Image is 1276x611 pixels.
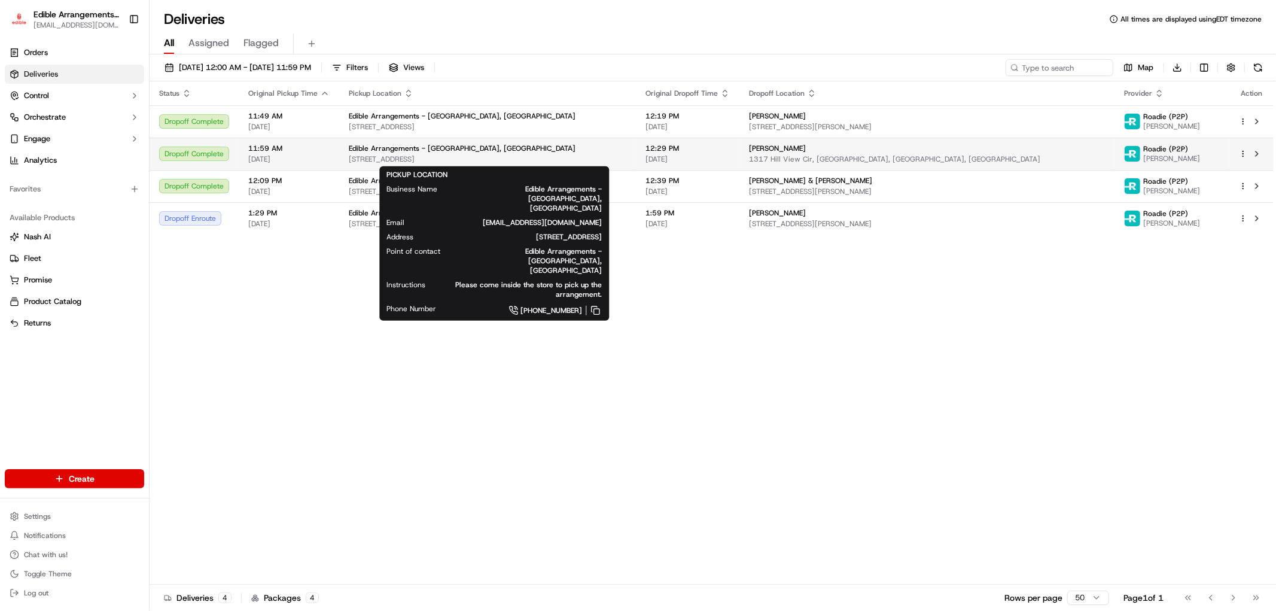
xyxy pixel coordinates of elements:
[1143,154,1200,163] span: [PERSON_NAME]
[248,122,330,132] span: [DATE]
[749,208,806,218] span: [PERSON_NAME]
[248,176,330,186] span: 12:09 PM
[218,592,232,603] div: 4
[24,232,51,242] span: Nash AI
[5,5,124,34] button: Edible Arrangements - Savannah, GAEdible Arrangements - [GEOGRAPHIC_DATA], [GEOGRAPHIC_DATA][EMAI...
[749,154,1105,164] span: 1317 Hill View Cir, [GEOGRAPHIC_DATA], [GEOGRAPHIC_DATA], [GEOGRAPHIC_DATA]
[749,111,806,121] span: [PERSON_NAME]
[433,232,602,242] span: [STREET_ADDRESS]
[349,219,626,229] span: [STREET_ADDRESS]
[159,89,179,98] span: Status
[1138,62,1153,73] span: Map
[5,292,144,311] button: Product Catalog
[346,62,368,73] span: Filters
[24,253,41,264] span: Fleet
[645,154,730,164] span: [DATE]
[164,10,225,29] h1: Deliveries
[24,569,72,579] span: Toggle Theme
[7,169,96,190] a: 📗Knowledge Base
[34,8,119,20] button: Edible Arrangements - [GEOGRAPHIC_DATA], [GEOGRAPHIC_DATA]
[1123,592,1164,604] div: Page 1 of 1
[1120,14,1262,24] span: All times are displayed using EDT timezone
[749,89,805,98] span: Dropoff Location
[10,296,139,307] a: Product Catalog
[24,174,92,186] span: Knowledge Base
[5,585,144,601] button: Log out
[5,180,144,199] div: Favorites
[386,247,440,256] span: Point of contact
[645,111,730,121] span: 12:19 PM
[645,176,730,186] span: 12:39 PM
[34,20,119,30] button: [EMAIL_ADDRESS][DOMAIN_NAME]
[349,111,575,121] span: Edible Arrangements - [GEOGRAPHIC_DATA], [GEOGRAPHIC_DATA]
[5,65,144,84] a: Deliveries
[5,566,144,582] button: Toggle Theme
[96,169,197,190] a: 💻API Documentation
[10,11,29,28] img: Edible Arrangements - Savannah, GA
[386,218,404,227] span: Email
[24,133,50,144] span: Engage
[12,114,34,136] img: 1736555255976-a54dd68f-1ca7-489b-9aae-adbdc363a1c4
[5,469,144,488] button: Create
[41,114,196,126] div: Start new chat
[1143,218,1200,228] span: [PERSON_NAME]
[349,187,626,196] span: [STREET_ADDRESS]
[386,170,447,180] span: PICKUP LOCATION
[1143,144,1188,154] span: Roadie (P2P)
[12,12,36,36] img: Nash
[645,187,730,196] span: [DATE]
[349,89,401,98] span: Pickup Location
[5,270,144,290] button: Promise
[24,531,66,540] span: Notifications
[749,219,1105,229] span: [STREET_ADDRESS][PERSON_NAME]
[520,306,582,315] span: [PHONE_NUMBER]
[248,89,318,98] span: Original Pickup Time
[113,174,192,186] span: API Documentation
[645,144,730,153] span: 12:29 PM
[349,208,575,218] span: Edible Arrangements - [GEOGRAPHIC_DATA], [GEOGRAPHIC_DATA]
[386,232,413,242] span: Address
[41,126,151,136] div: We're available if you need us!
[10,275,139,285] a: Promise
[10,232,139,242] a: Nash AI
[5,508,144,525] button: Settings
[5,249,144,268] button: Fleet
[24,155,57,166] span: Analytics
[5,86,144,105] button: Control
[159,59,316,76] button: [DATE] 12:00 AM - [DATE] 11:59 PM
[31,77,215,90] input: Got a question? Start typing here...
[248,111,330,121] span: 11:49 AM
[749,122,1105,132] span: [STREET_ADDRESS][PERSON_NAME]
[327,59,373,76] button: Filters
[459,247,602,275] span: Edible Arrangements - [GEOGRAPHIC_DATA], [GEOGRAPHIC_DATA]
[24,275,52,285] span: Promise
[749,176,872,186] span: [PERSON_NAME] & [PERSON_NAME]
[444,280,602,299] span: Please come inside the store to pick up the arrangement.
[1125,211,1140,226] img: roadie-logo-v2.jpg
[349,154,626,164] span: [STREET_ADDRESS]
[403,62,424,73] span: Views
[1006,59,1113,76] input: Type to search
[84,202,145,212] a: Powered byPylon
[749,144,806,153] span: [PERSON_NAME]
[24,69,58,80] span: Deliveries
[1239,89,1264,98] div: Action
[386,280,425,290] span: Instructions
[248,219,330,229] span: [DATE]
[24,296,81,307] span: Product Catalog
[179,62,311,73] span: [DATE] 12:00 AM - [DATE] 11:59 PM
[349,176,575,186] span: Edible Arrangements - [GEOGRAPHIC_DATA], [GEOGRAPHIC_DATA]
[1250,59,1266,76] button: Refresh
[10,253,139,264] a: Fleet
[1004,592,1062,604] p: Rows per page
[1143,112,1188,121] span: Roadie (P2P)
[251,592,319,604] div: Packages
[349,122,626,132] span: [STREET_ADDRESS]
[1118,59,1159,76] button: Map
[203,118,218,132] button: Start new chat
[24,112,66,123] span: Orchestrate
[1143,177,1188,186] span: Roadie (P2P)
[248,144,330,153] span: 11:59 AM
[1125,146,1140,162] img: roadie-logo-v2.jpg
